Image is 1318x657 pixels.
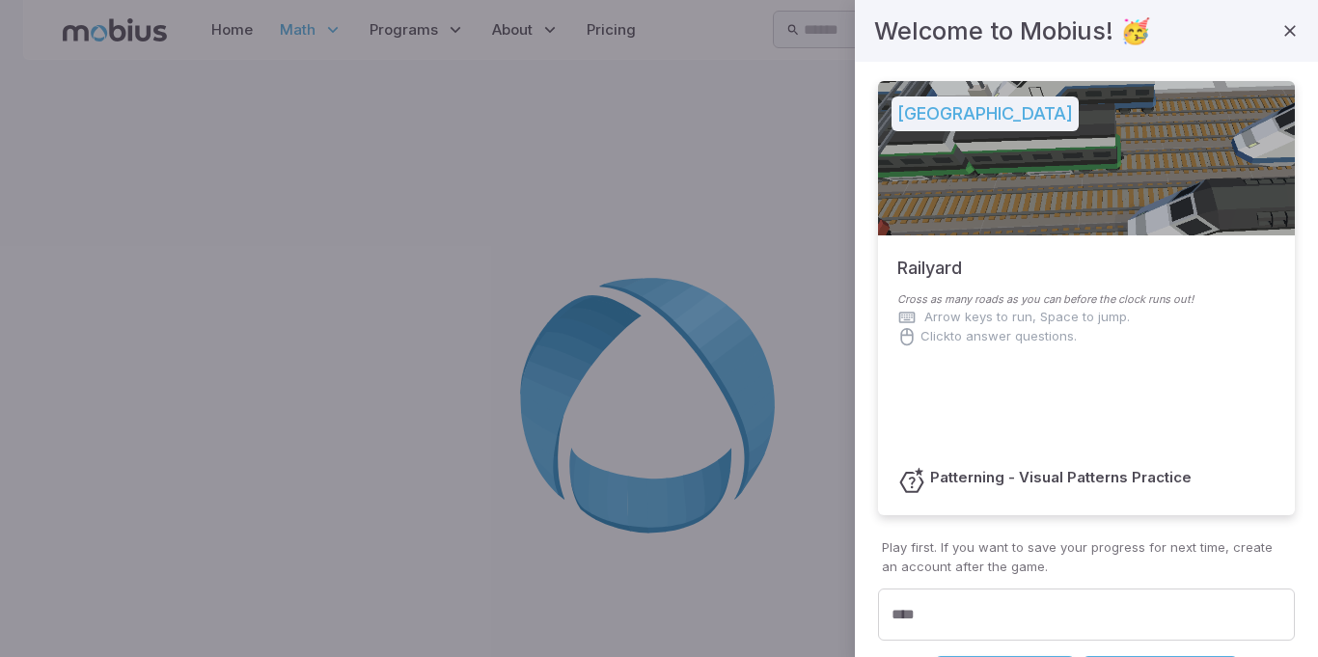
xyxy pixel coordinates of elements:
h4: Welcome to Mobius! 🥳 [874,12,1151,50]
p: Play first. If you want to save your progress for next time, create an account after the game. [882,538,1291,577]
p: Arrow keys to run, Space to jump. [924,308,1130,327]
h6: Patterning - Visual Patterns Practice [930,467,1192,488]
p: Cross as many roads as you can before the clock runs out! [897,291,1276,308]
h5: Railyard [897,235,962,282]
h5: [GEOGRAPHIC_DATA] [892,96,1079,131]
p: Click to answer questions. [920,327,1077,346]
